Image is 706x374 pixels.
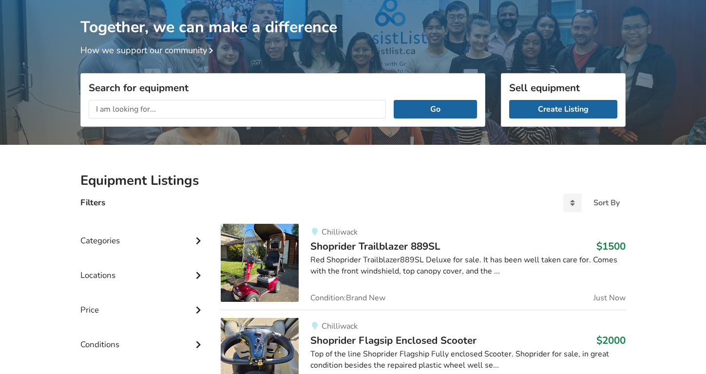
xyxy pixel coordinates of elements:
a: How we support our community [80,44,217,56]
button: Go [394,100,477,118]
div: Red Shoprider Trailblazer889SL Deluxe for sale. It has been well taken care for. Comes with the f... [310,255,626,277]
span: Chilliwack [322,321,358,332]
span: Shoprider Trailblazer 889SL [310,239,440,253]
span: Chilliwack [322,227,358,237]
div: Price [80,285,205,320]
h2: Equipment Listings [80,172,626,189]
h3: $1500 [596,240,626,253]
img: mobility-shoprider trailblazer 889sl [221,224,299,302]
h3: Sell equipment [509,81,617,94]
a: mobility-shoprider trailblazer 889sl ChilliwackShoprider Trailblazer 889SL$1500Red Shoprider Trai... [221,224,626,310]
div: Conditions [80,320,205,354]
span: Shoprider Flagsip Enclosed Scooter [310,334,477,347]
span: Just Now [593,294,626,302]
span: Condition: Brand New [310,294,385,302]
div: Locations [80,251,205,285]
h3: Search for equipment [89,81,477,94]
input: I am looking for... [89,100,386,118]
h4: Filters [80,197,105,208]
div: Categories [80,216,205,251]
a: Create Listing [509,100,617,118]
h3: $2000 [596,334,626,347]
div: Top of the line Shoprider Flagship Fully enclosed Scooter. Shoprider for sale, in great condition... [310,349,626,371]
div: Sort By [593,199,620,207]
